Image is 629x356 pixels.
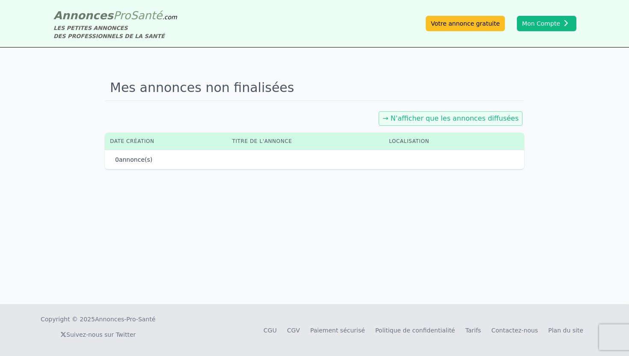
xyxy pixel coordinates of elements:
[105,133,227,150] th: Date création
[517,16,576,31] button: Mon Compte
[465,327,481,334] a: Tarifs
[60,331,136,338] a: Suivez-nous sur Twitter
[53,9,113,22] span: Annonces
[548,327,583,334] a: Plan du site
[131,9,162,22] span: Santé
[264,327,277,334] a: CGU
[426,16,505,31] a: Votre annonce gratuite
[53,24,177,40] div: LES PETITES ANNONCES DES PROFESSIONNELS DE LA SANTÉ
[113,9,131,22] span: Pro
[375,327,455,334] a: Politique de confidentialité
[95,315,155,323] a: Annonces-Pro-Santé
[41,315,155,323] div: Copyright © 2025
[383,114,519,122] a: → N'afficher que les annonces diffusées
[227,133,383,150] th: Titre de l'annonce
[162,14,177,21] span: .com
[105,75,524,101] h1: Mes annonces non finalisées
[287,327,300,334] a: CGV
[115,156,119,163] span: 0
[115,155,152,164] p: annonce(s)
[53,9,177,22] a: AnnoncesProSanté.com
[384,133,497,150] th: Localisation
[491,327,538,334] a: Contactez-nous
[310,327,365,334] a: Paiement sécurisé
